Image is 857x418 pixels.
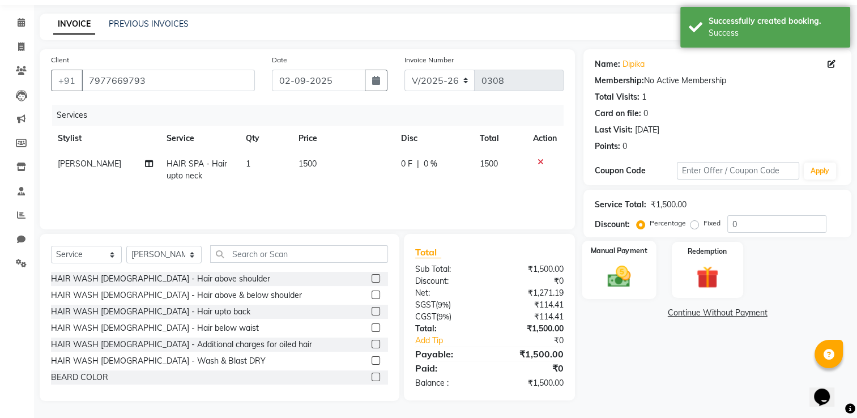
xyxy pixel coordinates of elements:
[595,108,641,120] div: Card on file:
[438,312,449,321] span: 9%
[489,287,572,299] div: ₹1,271.19
[424,158,437,170] span: 0 %
[677,162,799,180] input: Enter Offer / Coupon Code
[109,19,189,29] a: PREVIOUS INVOICES
[58,159,121,169] span: [PERSON_NAME]
[688,246,727,257] label: Redemption
[51,322,259,334] div: HAIR WASH [DEMOGRAPHIC_DATA] - Hair below waist
[595,124,633,136] div: Last Visit:
[651,199,687,211] div: ₹1,500.00
[600,263,638,290] img: _cash.svg
[51,306,250,318] div: HAIR WASH [DEMOGRAPHIC_DATA] - Hair upto back
[53,14,95,35] a: INVOICE
[292,126,394,151] th: Price
[489,299,572,311] div: ₹114.41
[489,361,572,375] div: ₹0
[394,126,473,151] th: Disc
[595,219,630,231] div: Discount:
[82,70,255,91] input: Search by Name/Mobile/Email/Code
[407,299,489,311] div: ( )
[473,126,527,151] th: Total
[709,27,842,39] div: Success
[709,15,842,27] div: Successfully created booking.
[407,311,489,323] div: ( )
[438,300,449,309] span: 9%
[407,335,503,347] a: Add Tip
[586,307,849,319] a: Continue Without Payment
[595,165,676,177] div: Coupon Code
[642,91,646,103] div: 1
[51,55,69,65] label: Client
[595,199,646,211] div: Service Total:
[51,339,312,351] div: HAIR WASH [DEMOGRAPHIC_DATA] - Additional charges for oiled hair
[407,323,489,335] div: Total:
[595,58,620,70] div: Name:
[504,335,573,347] div: ₹0
[210,245,388,263] input: Search or Scan
[635,124,659,136] div: [DATE]
[272,55,287,65] label: Date
[239,126,292,151] th: Qty
[809,373,846,407] iframe: chat widget
[489,347,572,361] div: ₹1,500.00
[52,105,572,126] div: Services
[526,126,564,151] th: Action
[623,58,645,70] a: Dipika
[51,126,160,151] th: Stylist
[804,163,836,180] button: Apply
[51,372,108,383] div: BEARD COLOR
[246,159,250,169] span: 1
[407,377,489,389] div: Balance :
[623,140,627,152] div: 0
[51,355,266,367] div: HAIR WASH [DEMOGRAPHIC_DATA] - Wash & Blast DRY
[480,159,498,169] span: 1500
[595,75,840,87] div: No Active Membership
[167,159,227,181] span: HAIR SPA - Hair upto neck
[401,158,412,170] span: 0 F
[407,287,489,299] div: Net:
[489,323,572,335] div: ₹1,500.00
[407,361,489,375] div: Paid:
[51,273,270,285] div: HAIR WASH [DEMOGRAPHIC_DATA] - Hair above shoulder
[407,347,489,361] div: Payable:
[591,245,647,256] label: Manual Payment
[407,263,489,275] div: Sub Total:
[689,263,726,291] img: _gift.svg
[415,246,441,258] span: Total
[417,158,419,170] span: |
[489,275,572,287] div: ₹0
[160,126,239,151] th: Service
[595,140,620,152] div: Points:
[415,300,436,310] span: SGST
[489,311,572,323] div: ₹114.41
[415,312,436,322] span: CGST
[643,108,648,120] div: 0
[299,159,317,169] span: 1500
[650,218,686,228] label: Percentage
[51,70,83,91] button: +91
[703,218,720,228] label: Fixed
[404,55,454,65] label: Invoice Number
[407,275,489,287] div: Discount:
[489,377,572,389] div: ₹1,500.00
[51,289,302,301] div: HAIR WASH [DEMOGRAPHIC_DATA] - Hair above & below shoulder
[489,263,572,275] div: ₹1,500.00
[595,91,639,103] div: Total Visits:
[595,75,644,87] div: Membership:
